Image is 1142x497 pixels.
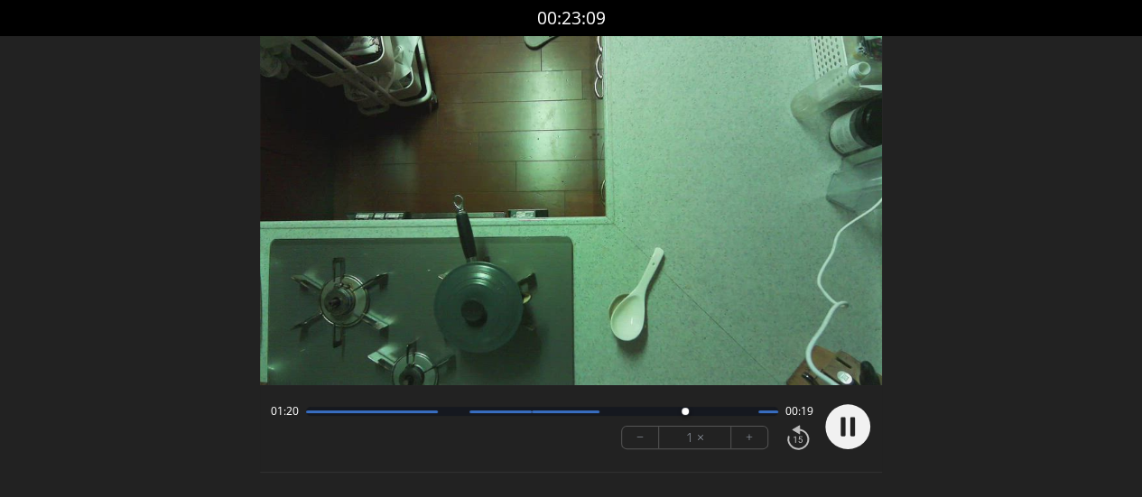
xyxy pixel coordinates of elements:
[731,427,767,448] button: +
[659,427,731,448] div: 1 ×
[537,5,606,32] a: 00:23:09
[622,427,659,448] button: −
[271,404,299,419] span: 01:20
[785,404,813,419] span: 00:19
